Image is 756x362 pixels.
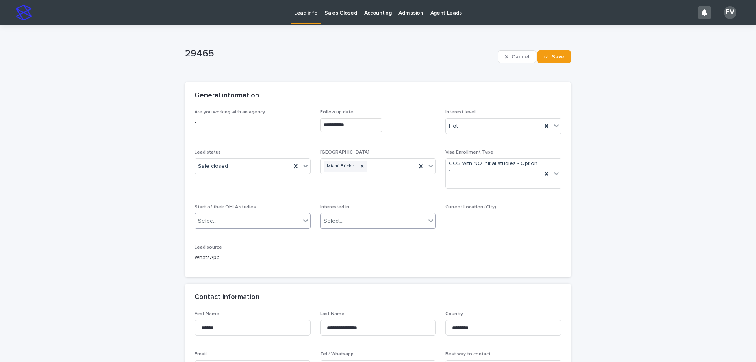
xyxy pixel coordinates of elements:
[195,91,259,100] h2: General information
[195,254,311,262] p: WhatsApp
[195,352,207,356] span: Email
[324,217,343,225] div: Select...
[185,48,495,59] p: 29465
[498,50,536,63] button: Cancel
[511,54,529,59] span: Cancel
[445,213,561,221] p: -
[449,122,458,130] span: Hot
[195,118,311,126] p: -
[195,205,256,210] span: Start of their OHLA studies
[445,352,491,356] span: Best way to contact
[198,162,228,171] span: Sale closed
[320,205,349,210] span: Interested in
[195,245,222,250] span: Lead source
[445,150,493,155] span: Visa Enrollment Type
[195,293,259,302] h2: Contact information
[195,150,221,155] span: Lead status
[445,312,463,316] span: Country
[552,54,565,59] span: Save
[16,5,31,20] img: stacker-logo-s-only.png
[195,110,265,115] span: Are you working with an agency
[320,150,369,155] span: [GEOGRAPHIC_DATA]
[320,110,354,115] span: Follow up date
[449,160,539,176] span: COS with NO initial studies - Option 1
[320,312,345,316] span: Last Name
[445,110,476,115] span: Interest level
[537,50,571,63] button: Save
[445,205,496,210] span: Current Location (City)
[324,161,358,172] div: Miami Brickell
[195,312,219,316] span: First Name
[320,352,354,356] span: Tel / Whatsapp
[724,6,736,19] div: FV
[198,217,218,225] div: Select...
